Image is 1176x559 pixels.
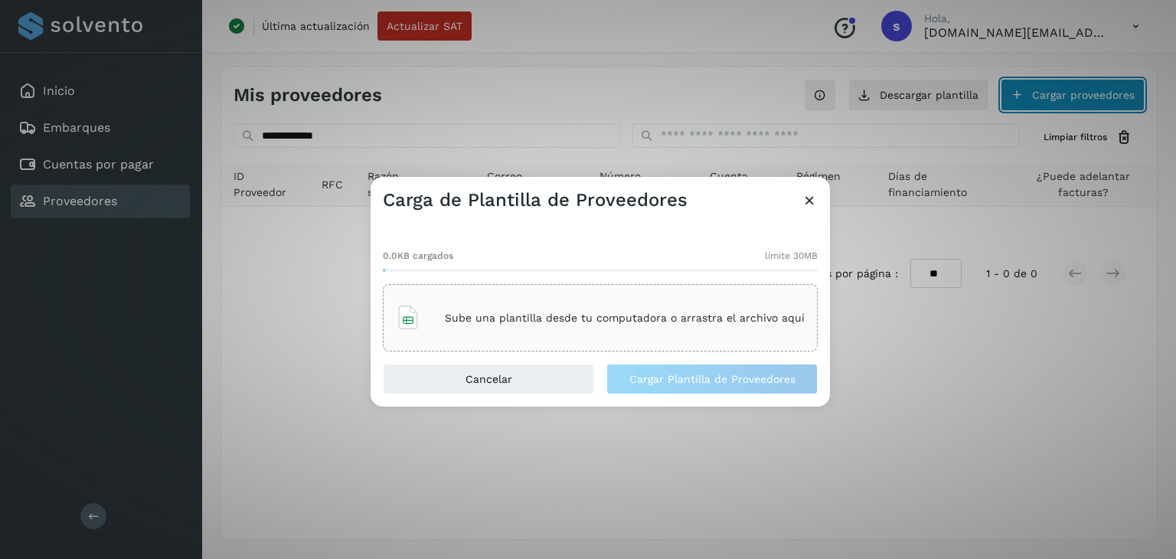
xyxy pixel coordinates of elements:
[383,189,688,211] h3: Carga de Plantilla de Proveedores
[383,249,453,263] span: 0.0KB cargados
[445,312,805,325] p: Sube una plantilla desde tu computadora o arrastra el archivo aquí
[383,364,594,394] button: Cancelar
[606,364,818,394] button: Cargar Plantilla de Proveedores
[765,249,818,263] span: límite 30MB
[465,374,512,384] span: Cancelar
[629,374,795,384] span: Cargar Plantilla de Proveedores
